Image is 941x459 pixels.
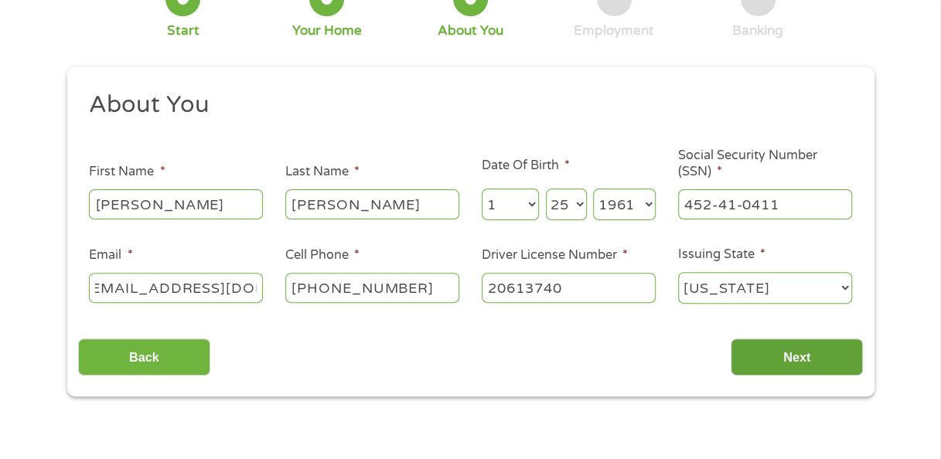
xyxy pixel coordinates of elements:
input: 078-05-1120 [678,189,852,219]
label: Social Security Number (SSN) [678,148,852,180]
label: Issuing State [678,246,765,263]
label: First Name [89,164,165,180]
input: Next [731,338,863,376]
label: Email [89,247,132,263]
input: Smith [285,189,459,219]
label: Cell Phone [285,247,360,263]
div: Employment [574,22,654,39]
div: About You [438,22,503,39]
input: john@gmail.com [89,273,263,302]
label: Driver License Number [482,247,628,263]
div: Banking [732,22,783,39]
label: Last Name [285,164,360,180]
input: Back [78,338,210,376]
input: John [89,189,263,219]
h2: About You [89,90,840,121]
input: (541) 754-3010 [285,273,459,302]
label: Date Of Birth [482,158,570,174]
div: Start [167,22,199,39]
div: Your Home [292,22,362,39]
